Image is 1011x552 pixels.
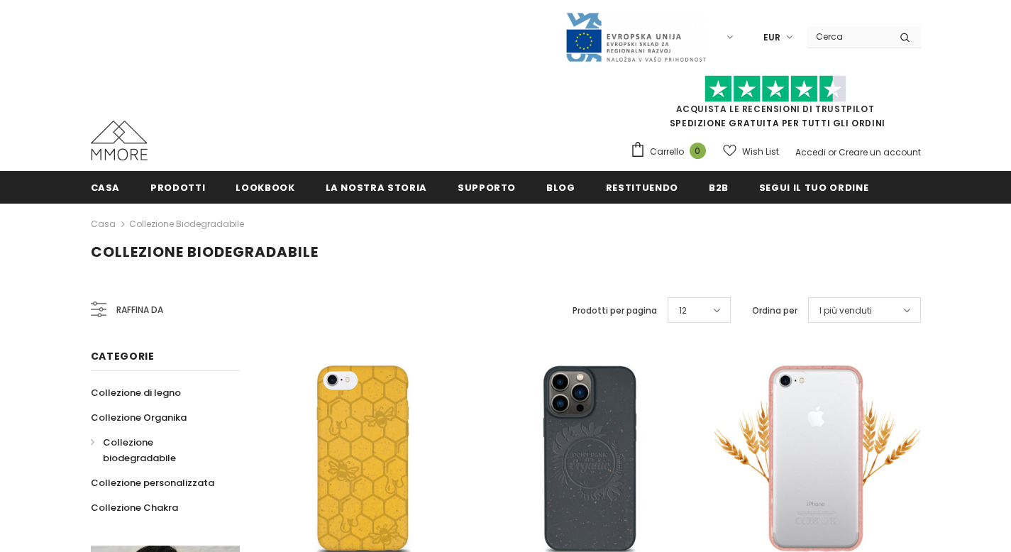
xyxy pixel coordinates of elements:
a: supporto [458,171,516,203]
span: Collezione biodegradabile [91,242,319,262]
a: Accedi [795,146,826,158]
a: Carrello 0 [630,141,713,162]
a: La nostra storia [326,171,427,203]
span: Carrello [650,145,684,159]
a: Collezione di legno [91,380,181,405]
a: Collezione personalizzata [91,470,214,495]
span: Raffina da [116,302,163,318]
a: Casa [91,171,121,203]
img: Javni Razpis [565,11,707,63]
label: Prodotti per pagina [573,304,657,318]
span: Prodotti [150,181,205,194]
span: Lookbook [236,181,294,194]
a: Lookbook [236,171,294,203]
a: Collezione Organika [91,405,187,430]
span: EUR [763,31,780,45]
a: Collezione biodegradabile [91,430,224,470]
span: Collezione Chakra [91,501,178,514]
span: La nostra storia [326,181,427,194]
a: Collezione biodegradabile [129,218,244,230]
span: or [828,146,836,158]
a: Casa [91,216,116,233]
span: Blog [546,181,575,194]
span: B2B [709,181,729,194]
a: Restituendo [606,171,678,203]
span: Collezione di legno [91,386,181,399]
span: Categorie [91,349,155,363]
span: Collezione personalizzata [91,476,214,490]
span: Wish List [742,145,779,159]
a: Javni Razpis [565,31,707,43]
a: Prodotti [150,171,205,203]
span: 0 [690,143,706,159]
a: B2B [709,171,729,203]
span: Casa [91,181,121,194]
img: Fidati di Pilot Stars [705,75,846,103]
span: I più venduti [819,304,872,318]
span: SPEDIZIONE GRATUITA PER TUTTI GLI ORDINI [630,82,921,129]
a: Blog [546,171,575,203]
span: Collezione biodegradabile [103,436,176,465]
a: Segui il tuo ordine [759,171,868,203]
img: Casi MMORE [91,121,148,160]
span: supporto [458,181,516,194]
a: Creare un account [839,146,921,158]
input: Search Site [807,26,889,47]
a: Acquista le recensioni di TrustPilot [676,103,875,115]
a: Wish List [723,139,779,164]
span: 12 [679,304,687,318]
label: Ordina per [752,304,797,318]
span: Collezione Organika [91,411,187,424]
span: Restituendo [606,181,678,194]
span: Segui il tuo ordine [759,181,868,194]
a: Collezione Chakra [91,495,178,520]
